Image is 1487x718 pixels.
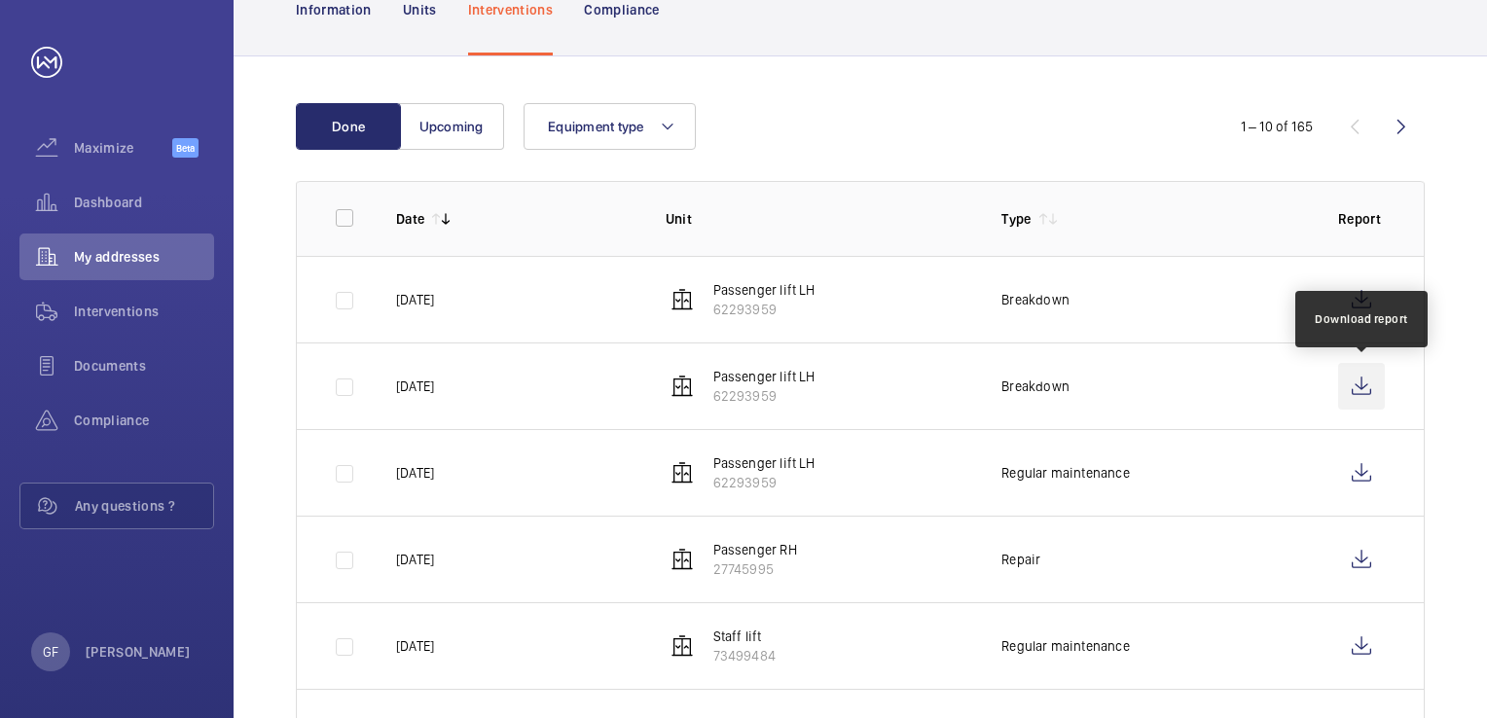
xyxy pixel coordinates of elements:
[74,411,214,430] span: Compliance
[74,138,172,158] span: Maximize
[396,636,434,656] p: [DATE]
[1001,290,1070,309] p: Breakdown
[75,496,213,516] span: Any questions ?
[1001,636,1129,656] p: Regular maintenance
[74,193,214,212] span: Dashboard
[713,540,797,559] p: Passenger RH
[74,247,214,267] span: My addresses
[713,300,816,319] p: 62293959
[396,209,424,229] p: Date
[1001,209,1031,229] p: Type
[524,103,696,150] button: Equipment type
[43,642,58,662] p: GF
[671,461,694,485] img: elevator.svg
[671,634,694,658] img: elevator.svg
[713,559,797,579] p: 27745995
[74,356,214,376] span: Documents
[296,103,401,150] button: Done
[666,209,971,229] p: Unit
[1001,463,1129,483] p: Regular maintenance
[1001,377,1070,396] p: Breakdown
[1315,310,1408,328] div: Download report
[671,288,694,311] img: elevator.svg
[172,138,199,158] span: Beta
[396,290,434,309] p: [DATE]
[713,280,816,300] p: Passenger lift LH
[713,386,816,406] p: 62293959
[713,627,776,646] p: Staff lift
[671,375,694,398] img: elevator.svg
[1241,117,1313,136] div: 1 – 10 of 165
[396,550,434,569] p: [DATE]
[399,103,504,150] button: Upcoming
[396,377,434,396] p: [DATE]
[86,642,191,662] p: [PERSON_NAME]
[713,453,816,473] p: Passenger lift LH
[1338,209,1385,229] p: Report
[713,367,816,386] p: Passenger lift LH
[74,302,214,321] span: Interventions
[1001,550,1040,569] p: Repair
[396,463,434,483] p: [DATE]
[713,646,776,665] p: 73499484
[671,548,694,571] img: elevator.svg
[548,119,644,134] span: Equipment type
[713,473,816,492] p: 62293959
